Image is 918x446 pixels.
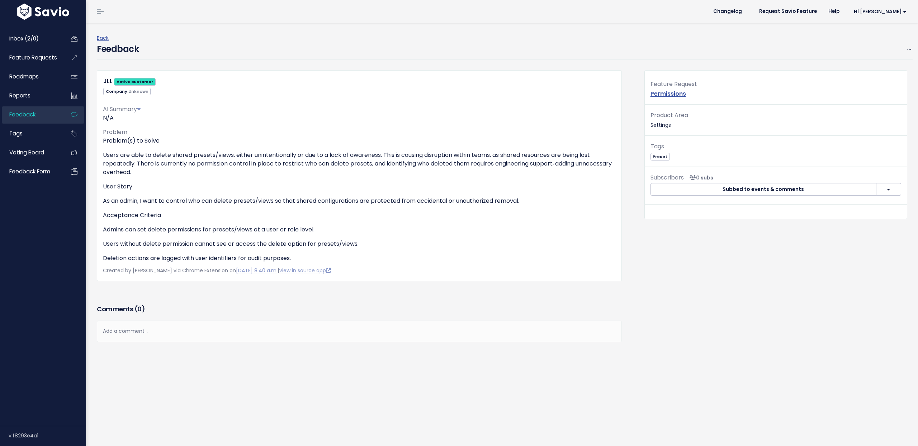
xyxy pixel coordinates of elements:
a: Preset [650,153,670,160]
span: Inbox (2/0) [9,35,39,42]
a: Back [97,34,109,42]
a: Request Savio Feature [753,6,823,17]
a: Feedback [2,106,60,123]
a: [DATE] 8:40 a.m. [236,267,278,274]
span: Feedback form [9,168,50,175]
span: AI Summary [103,105,141,113]
p: User Story [103,182,616,191]
h4: Feedback [97,43,139,56]
p: As an admin, I want to control who can delete presets/views so that shared configurations are pro... [103,197,616,205]
a: Tags [2,125,60,142]
a: Help [823,6,845,17]
h3: Comments ( ) [97,304,622,314]
p: Admins can set delete permissions for presets/views at a user or role level. [103,225,616,234]
span: Problem [103,128,127,136]
span: Feature Request [650,80,697,88]
button: Subbed to events & comments [650,183,876,196]
span: Reports [9,92,30,99]
p: Users without delete permission cannot see or access the delete option for presets/views. [103,240,616,248]
a: Voting Board [2,144,60,161]
p: Acceptance Criteria [103,211,616,220]
span: Tags [9,130,23,137]
span: Feedback [9,111,36,118]
span: Subscribers [650,173,684,182]
span: Hi [PERSON_NAME] [854,9,907,14]
a: Inbox (2/0) [2,30,60,47]
span: Voting Board [9,149,44,156]
a: JLL [103,77,113,85]
div: v.f8293e4a1 [9,426,86,445]
p: N/A [103,114,616,122]
span: Unknown [128,88,148,94]
strong: Active customer [117,79,153,85]
span: Tags [650,142,664,150]
a: Permissions [650,90,686,98]
a: Reports [2,87,60,104]
span: Product Area [650,111,688,119]
p: Deletion actions are logged with user identifiers for audit purposes. [103,254,616,263]
p: Settings [650,110,901,130]
a: Feedback form [2,163,60,180]
div: Add a comment... [97,321,622,342]
span: Preset [650,153,670,160]
span: 0 [137,304,142,313]
a: View in source app [279,267,331,274]
span: <p><strong>Subscribers</strong><br><br> No subscribers yet<br> </p> [687,174,713,181]
span: Roadmaps [9,73,39,80]
a: Hi [PERSON_NAME] [845,6,912,17]
a: Roadmaps [2,68,60,85]
span: Company: [103,88,151,95]
a: Feature Requests [2,49,60,66]
span: Changelog [713,9,742,14]
img: logo-white.9d6f32f41409.svg [15,4,71,20]
span: Feature Requests [9,54,57,61]
span: Created by [PERSON_NAME] via Chrome Extension on | [103,267,331,274]
p: Users are able to delete shared presets/views, either unintentionally or due to a lack of awarene... [103,151,616,177]
p: Problem(s) to Solve [103,136,616,145]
